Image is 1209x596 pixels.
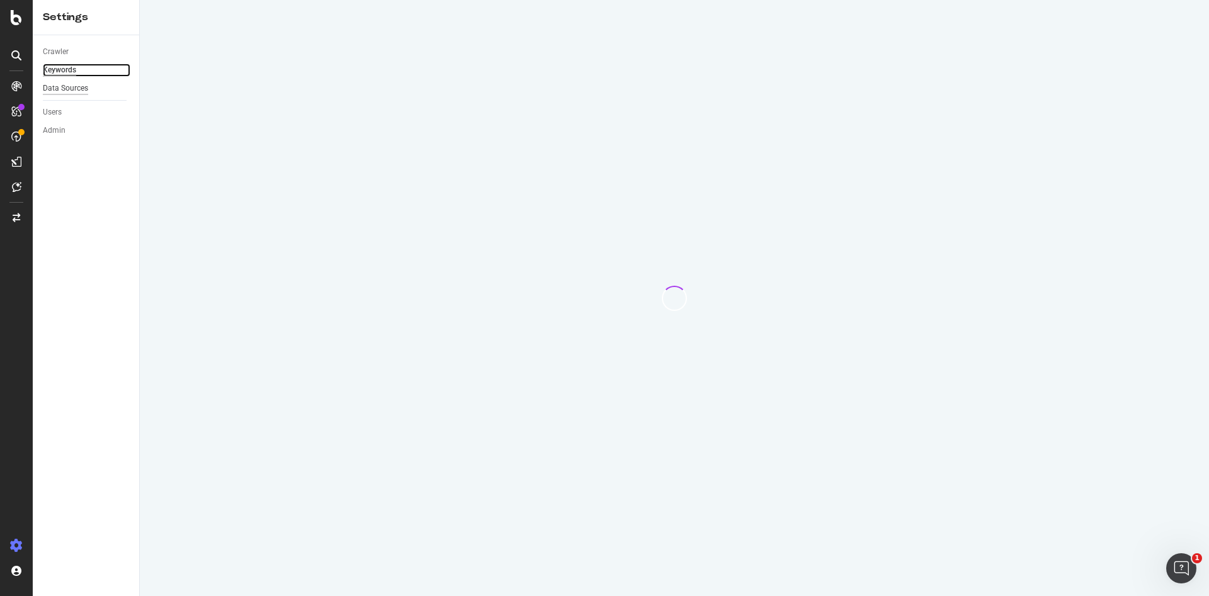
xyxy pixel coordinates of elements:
[1192,553,1202,563] span: 1
[43,82,88,95] div: Data Sources
[43,64,76,77] div: Keywords
[43,64,130,77] a: Keywords
[43,106,130,119] a: Users
[43,10,129,25] div: Settings
[43,106,62,119] div: Users
[43,45,130,59] a: Crawler
[43,124,65,137] div: Admin
[43,82,130,95] a: Data Sources
[43,124,130,137] a: Admin
[1166,553,1196,583] iframe: Intercom live chat
[43,45,69,59] div: Crawler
